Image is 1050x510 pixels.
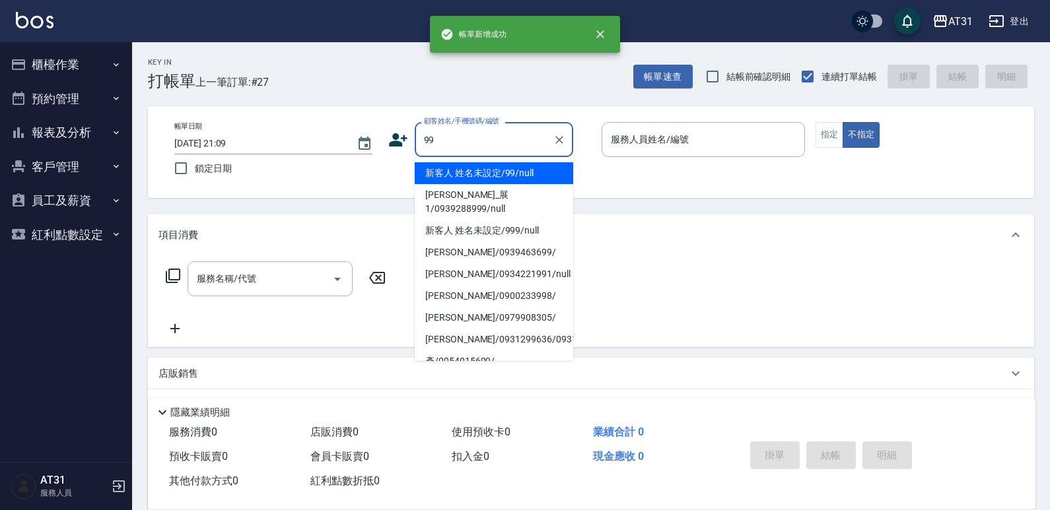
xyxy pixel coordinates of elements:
span: 其他付款方式 0 [169,474,238,487]
button: 預約管理 [5,82,127,116]
button: 報表及分析 [5,115,127,150]
button: 不指定 [843,122,880,148]
span: 預收卡販賣 0 [169,450,228,462]
input: YYYY/MM/DD hh:mm [174,133,343,154]
span: 店販消費 0 [310,426,359,438]
h5: AT31 [40,474,108,487]
button: 員工及薪資 [5,183,127,218]
label: 顧客姓名/手機號碼/編號 [424,116,499,126]
div: 預收卡販賣 [148,389,1034,421]
img: Person [11,473,37,499]
img: Logo [16,12,53,28]
p: 店販銷售 [158,367,198,381]
button: 紅利點數設定 [5,218,127,252]
span: 上一筆訂單:#27 [195,74,269,90]
button: 櫃檯作業 [5,48,127,82]
span: 使用預收卡 0 [452,426,510,438]
li: [PERSON_NAME]_展1/0939288999/null [415,184,573,220]
button: Choose date, selected date is 2025-08-13 [349,128,380,160]
p: 隱藏業績明細 [170,406,230,420]
h3: 打帳單 [148,72,195,90]
li: [PERSON_NAME]/0900233998/ [415,285,573,307]
h2: Key In [148,58,195,67]
button: close [586,20,615,49]
span: 結帳前確認明細 [726,70,791,84]
p: 項目消費 [158,228,198,242]
li: 新客人 姓名未設定/999/null [415,220,573,241]
li: [PERSON_NAME]/0931299636/0931299636 [415,329,573,350]
span: 紅利點數折抵 0 [310,474,380,487]
span: 扣入金 0 [452,450,489,462]
div: 店販銷售 [148,358,1034,389]
button: Open [327,269,348,290]
li: [PERSON_NAME]/0934221991/null [415,263,573,285]
li: [PERSON_NAME]/0939463699/ [415,241,573,263]
span: 帳單新增成功 [440,28,507,41]
button: 指定 [816,122,844,148]
li: 彥/0954015699/ [415,350,573,372]
div: 項目消費 [148,214,1034,256]
span: 業績合計 0 [593,426,644,438]
button: save [894,8,921,34]
button: 客戶管理 [5,150,127,184]
p: 服務人員 [40,487,108,499]
span: 鎖定日期 [195,162,232,175]
div: AT31 [948,13,973,30]
span: 會員卡販賣 0 [310,450,369,462]
button: AT31 [927,8,978,35]
span: 連續打單結帳 [822,70,877,84]
li: 新客人 姓名未設定/99/null [415,162,573,184]
button: 帳單速查 [633,65,693,89]
span: 現金應收 0 [593,450,644,462]
button: Clear [550,131,569,149]
button: 登出 [983,9,1034,34]
span: 服務消費 0 [169,426,217,438]
label: 帳單日期 [174,121,202,131]
li: [PERSON_NAME]/0979908305/ [415,307,573,329]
